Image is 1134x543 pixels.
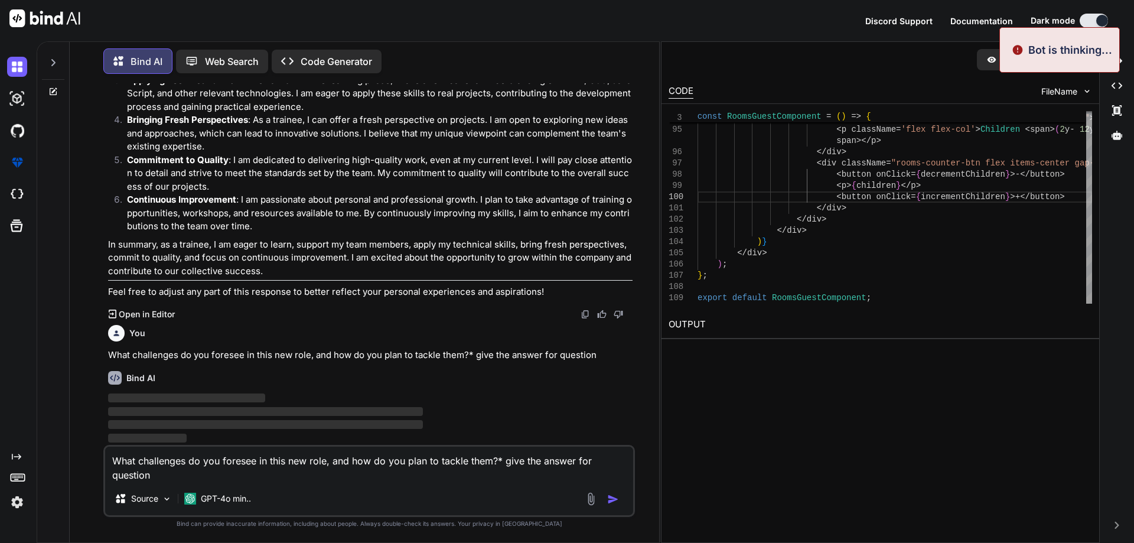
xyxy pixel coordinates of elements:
span: { [915,170,920,179]
span: FileName [1041,86,1077,97]
span: const [698,112,722,121]
div: 103 [669,225,682,236]
img: settings [7,492,27,512]
span: { [915,192,920,201]
img: darkChat [7,57,27,77]
strong: Commitment to Quality [127,154,229,165]
span: ‌ [108,407,423,416]
div: 107 [669,270,682,281]
span: div [787,226,801,235]
span: 12 [1080,125,1090,134]
div: 105 [669,248,682,259]
div: 98 [669,169,682,180]
span: decrementChildren [921,170,1005,179]
p: Source [131,493,158,505]
button: Discord Support [865,15,933,27]
img: premium [7,152,27,173]
span: span></p [836,136,876,145]
span: div className [822,113,886,123]
img: icon [607,493,619,505]
span: > [822,214,826,224]
span: > [1050,125,1054,134]
span: 3 [669,112,682,123]
span: div className [822,158,886,168]
div: 95 [669,124,682,135]
span: } [1005,170,1010,179]
span: "rooms-caption flex items-start gap-2.5" [891,113,1089,123]
textarea: What challenges do you foresee in this new role, and how do you plan to tackle them?* give the an... [105,447,633,482]
span: } [762,237,767,246]
h6: You [129,327,145,339]
span: </ [797,214,807,224]
span: 2 [1060,125,1064,134]
span: </ [777,226,787,235]
span: = [896,125,901,134]
span: div [826,203,841,213]
span: < [836,125,841,134]
p: : I am dedicated to delivering high-quality work, even at my current level. I will pay close atte... [127,154,633,194]
span: </ [816,147,826,157]
span: } [896,181,901,190]
span: { [851,181,856,190]
img: Pick Models [162,494,172,504]
span: > [846,181,851,190]
p: Code Generator [301,54,372,69]
div: CODE [669,84,693,99]
span: button onClick [841,192,911,201]
div: 100 [669,191,682,203]
span: >-</button [1010,170,1060,179]
div: 97 [669,158,682,169]
img: alert [1012,42,1024,58]
span: } [698,271,702,280]
div: 108 [669,281,682,292]
span: p [911,181,915,190]
div: 106 [669,259,682,270]
span: div [826,147,841,157]
span: ( [836,112,841,121]
img: attachment [584,492,598,506]
p: Bot is thinking... [1028,42,1112,58]
strong: Continuous Improvement [127,194,236,205]
span: ; [866,293,871,303]
img: githubDark [7,121,27,141]
span: > [915,181,920,190]
span: </ [737,248,747,258]
img: copy [581,310,590,319]
div: 99 [669,180,682,191]
strong: Applying Technical Skills [127,74,234,86]
span: ) [717,259,722,269]
div: 101 [669,203,682,214]
p: Open in Editor [119,308,175,320]
span: >+</button [1010,192,1060,201]
span: < [816,113,821,123]
span: span [1030,125,1050,134]
span: => [851,112,861,121]
span: ‌ [108,394,265,402]
span: </ [816,203,826,213]
p: GPT-4o min.. [201,493,251,505]
span: RoomsGuestComponent [727,112,822,121]
img: GPT-4o mini [184,493,196,505]
span: "rooms-counter-btn flex items-center gap-4" [891,158,1104,168]
span: { [866,112,871,121]
h2: OUTPUT [661,311,1099,339]
span: = [886,158,891,168]
p: Feel free to adjust any part of this response to better reflect your personal experiences and asp... [108,285,633,299]
span: > [762,248,767,258]
span: > [841,147,846,157]
span: } [1005,192,1010,201]
p: : I am passionate about personal and professional growth. I plan to take advantage of training op... [127,193,633,233]
p: What challenges do you foresee in this new role, and how do you plan to tackle them?* give the an... [108,349,633,362]
span: default [732,293,767,303]
span: incrementChildren [921,192,1005,201]
span: < [1025,125,1029,134]
h6: Bind AI [126,372,155,384]
div: 102 [669,214,682,225]
span: p className [841,125,895,134]
span: > [841,203,846,213]
span: > [1060,170,1064,179]
span: ‌ [108,420,423,429]
span: children [856,181,896,190]
span: < [816,158,821,168]
span: - [1070,125,1074,134]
